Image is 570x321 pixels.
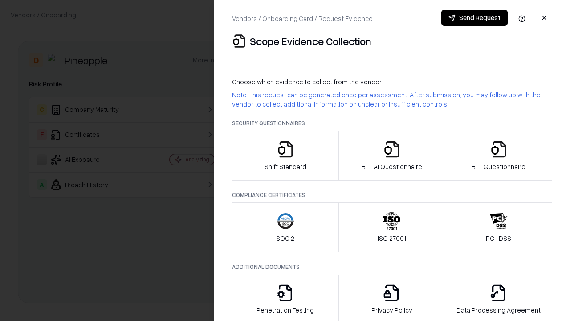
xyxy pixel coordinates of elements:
button: B+L AI Questionnaire [338,131,446,181]
p: B+L AI Questionnaire [362,162,422,171]
p: PCI-DSS [486,234,511,243]
p: Shift Standard [265,162,306,171]
button: B+L Questionnaire [445,131,552,181]
p: Privacy Policy [371,305,412,315]
p: Data Processing Agreement [456,305,541,315]
p: B+L Questionnaire [472,162,525,171]
p: Penetration Testing [256,305,314,315]
button: Shift Standard [232,131,339,181]
p: Security Questionnaires [232,119,552,127]
p: SOC 2 [276,234,294,243]
button: PCI-DSS [445,202,552,252]
button: Send Request [441,10,508,26]
button: SOC 2 [232,202,339,252]
p: Vendors / Onboarding Card / Request Evidence [232,14,373,23]
p: Choose which evidence to collect from the vendor: [232,77,552,86]
button: ISO 27001 [338,202,446,252]
p: ISO 27001 [378,234,406,243]
p: Compliance Certificates [232,191,552,199]
p: Note: This request can be generated once per assessment. After submission, you may follow up with... [232,90,552,109]
p: Additional Documents [232,263,552,271]
p: Scope Evidence Collection [250,34,371,48]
